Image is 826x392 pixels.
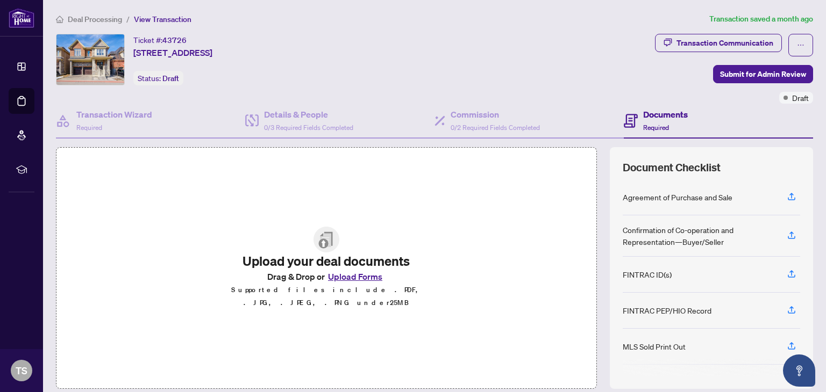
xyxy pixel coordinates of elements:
[213,252,440,270] h2: Upload your deal documents
[76,108,152,121] h4: Transaction Wizard
[643,124,669,132] span: Required
[162,74,179,83] span: Draft
[76,124,102,132] span: Required
[623,268,672,280] div: FINTRAC ID(s)
[126,13,130,25] li: /
[9,8,34,28] img: logo
[314,227,339,252] img: File Upload
[134,14,191,24] span: View Transaction
[133,34,187,46] div: Ticket #:
[213,284,440,309] p: Supported files include .PDF, .JPG, .JPEG, .PNG under 25 MB
[720,66,806,83] span: Submit for Admin Review
[264,124,353,132] span: 0/3 Required Fields Completed
[325,270,386,284] button: Upload Forms
[783,354,815,387] button: Open asap
[267,270,386,284] span: Drag & Drop or
[623,191,732,203] div: Agreement of Purchase and Sale
[623,304,711,316] div: FINTRAC PEP/HIO Record
[713,65,813,83] button: Submit for Admin Review
[623,160,721,175] span: Document Checklist
[451,108,540,121] h4: Commission
[204,218,448,318] span: File UploadUpload your deal documentsDrag & Drop orUpload FormsSupported files include .PDF, .JPG...
[133,71,183,85] div: Status:
[162,35,187,45] span: 43726
[709,13,813,25] article: Transaction saved a month ago
[792,92,809,104] span: Draft
[451,124,540,132] span: 0/2 Required Fields Completed
[677,34,773,52] div: Transaction Communication
[68,14,122,24] span: Deal Processing
[56,16,63,23] span: home
[56,34,124,85] img: IMG-E12187064_1.jpg
[655,34,782,52] button: Transaction Communication
[623,340,686,352] div: MLS Sold Print Out
[133,46,212,59] span: [STREET_ADDRESS]
[16,363,27,378] span: TS
[623,224,774,248] div: Confirmation of Co-operation and Representation—Buyer/Seller
[264,108,353,121] h4: Details & People
[797,41,804,49] span: ellipsis
[643,108,688,121] h4: Documents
